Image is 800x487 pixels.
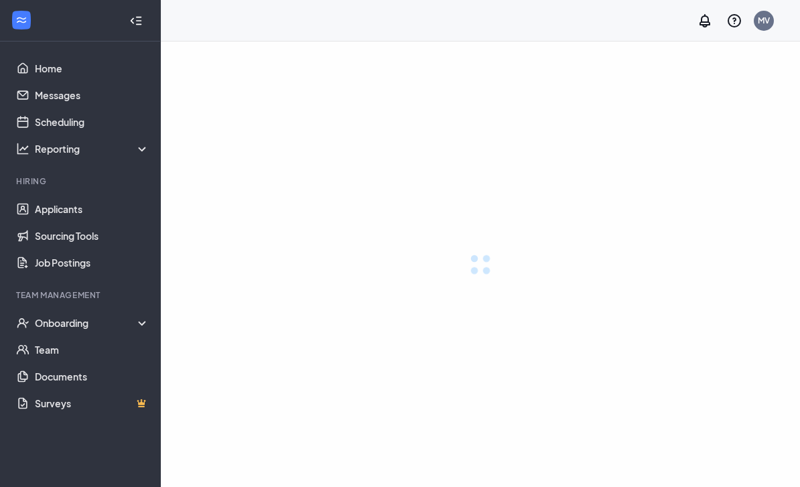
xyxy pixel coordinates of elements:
[16,176,147,187] div: Hiring
[16,142,29,155] svg: Analysis
[129,14,143,27] svg: Collapse
[16,316,29,330] svg: UserCheck
[16,289,147,301] div: Team Management
[15,13,28,27] svg: WorkstreamLogo
[35,55,149,82] a: Home
[35,390,149,417] a: SurveysCrown
[35,82,149,109] a: Messages
[35,363,149,390] a: Documents
[35,316,150,330] div: Onboarding
[726,13,742,29] svg: QuestionInfo
[35,109,149,135] a: Scheduling
[35,336,149,363] a: Team
[35,142,150,155] div: Reporting
[758,15,770,26] div: MV
[35,196,149,222] a: Applicants
[697,13,713,29] svg: Notifications
[35,222,149,249] a: Sourcing Tools
[35,249,149,276] a: Job Postings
